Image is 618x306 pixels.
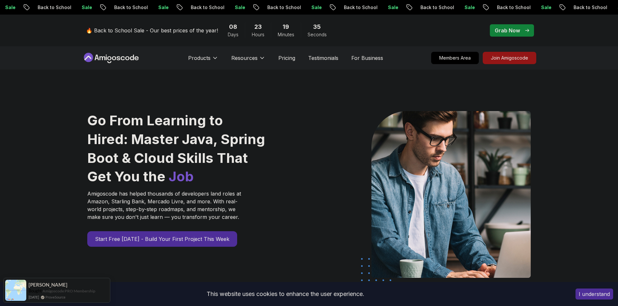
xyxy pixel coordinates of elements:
[29,288,42,293] span: Bought
[184,4,228,11] p: Back to School
[231,54,265,67] button: Resources
[576,289,613,300] button: Accept cookies
[107,4,151,11] p: Back to School
[337,4,381,11] p: Back to School
[228,4,249,11] p: Sale
[254,22,262,31] span: 23 Hours
[313,22,321,31] span: 35 Seconds
[5,280,26,301] img: provesource social proof notification image
[381,4,402,11] p: Sale
[495,27,520,34] p: Grab Now
[414,4,458,11] p: Back to School
[188,54,218,67] button: Products
[231,54,258,62] p: Resources
[278,54,295,62] a: Pricing
[151,4,172,11] p: Sale
[483,52,536,64] a: Join Amigoscode
[305,4,325,11] p: Sale
[29,282,67,288] span: [PERSON_NAME]
[567,4,611,11] p: Back to School
[252,31,264,38] span: Hours
[5,287,566,301] div: This website uses cookies to enhance the user experience.
[87,231,237,247] a: Start Free [DATE] - Build Your First Project This Week
[371,111,531,278] img: hero
[308,54,338,62] a: Testimonials
[188,54,211,62] p: Products
[87,190,243,221] p: Amigoscode has helped thousands of developers land roles at Amazon, Starling Bank, Mercado Livre,...
[431,52,479,64] a: Members Area
[534,4,555,11] p: Sale
[228,31,238,38] span: Days
[283,22,289,31] span: 19 Minutes
[458,4,479,11] p: Sale
[75,4,96,11] p: Sale
[29,294,39,300] span: [DATE]
[229,22,237,31] span: 8 Days
[45,294,66,300] a: ProveSource
[308,31,327,38] span: Seconds
[431,52,479,64] p: Members Area
[42,289,95,293] a: Amigoscode PRO Membership
[86,27,218,34] p: 🔥 Back to School Sale - Our best prices of the year!
[31,4,75,11] p: Back to School
[169,168,194,185] span: Job
[483,52,536,64] p: Join Amigoscode
[261,4,305,11] p: Back to School
[351,54,383,62] a: For Business
[278,31,294,38] span: Minutes
[87,111,266,186] h1: Go From Learning to Hired: Master Java, Spring Boot & Cloud Skills That Get You the
[490,4,534,11] p: Back to School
